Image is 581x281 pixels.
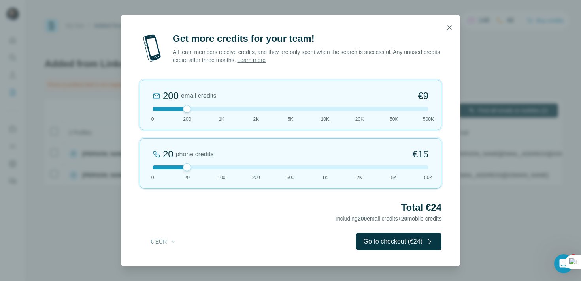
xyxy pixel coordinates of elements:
span: 20 [401,215,407,222]
h2: Total €24 [140,201,441,214]
span: phone credits [176,150,214,159]
span: 0 [151,116,154,123]
span: email credits [181,91,217,101]
span: 2 [570,254,577,260]
span: €9 [418,90,428,102]
span: 1K [322,174,328,181]
button: € EUR [145,234,182,249]
div: 200 [163,90,179,102]
p: All team members receive credits, and they are only spent when the search is successful. Any unus... [173,48,441,64]
span: 5K [391,174,397,181]
div: 20 [163,148,174,161]
span: 2K [253,116,259,123]
span: 50K [390,116,398,123]
span: 0 [151,174,154,181]
span: 200 [358,215,367,222]
a: Learn more [237,57,266,63]
img: mobile-phone [140,32,165,64]
span: 200 [183,116,191,123]
span: 20 [185,174,190,181]
span: Including email credits + mobile credits [336,215,441,222]
span: 500K [423,116,434,123]
iframe: Intercom live chat [554,254,573,273]
button: Go to checkout (€24) [356,233,441,250]
span: 100 [217,174,225,181]
span: €15 [413,148,428,161]
span: 200 [252,174,260,181]
span: 2K [357,174,362,181]
span: 20K [355,116,364,123]
span: 5K [288,116,294,123]
span: 1K [219,116,224,123]
span: 10K [321,116,329,123]
span: 50K [424,174,432,181]
span: 500 [287,174,294,181]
